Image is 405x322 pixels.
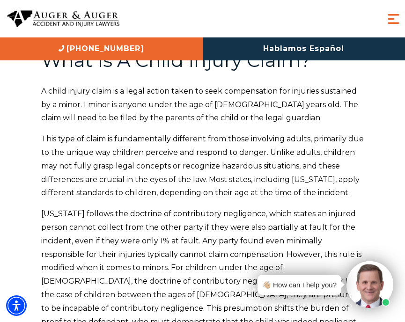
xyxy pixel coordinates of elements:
div: 👋🏼 How can I help you? [262,278,337,291]
button: Menu [385,11,402,27]
span: A child injury claim is a legal action taken to seek compensation for injuries sustained by a min... [41,87,358,123]
img: Intaker widget Avatar [346,261,393,308]
img: Auger & Auger Accident and Injury Lawyers Logo [7,10,119,28]
div: Accessibility Menu [6,295,27,316]
span: This type of claim is fundamentally different from those involving adults, primarily due to the u... [41,134,364,197]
